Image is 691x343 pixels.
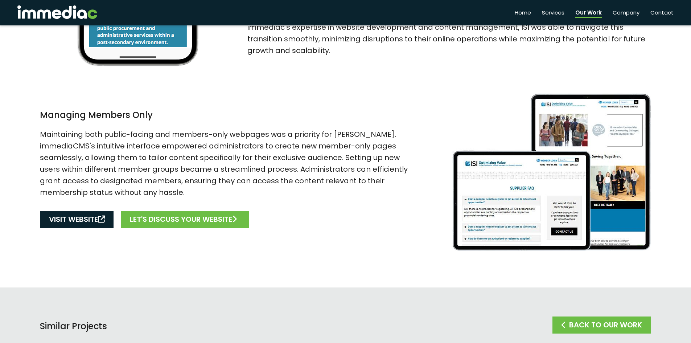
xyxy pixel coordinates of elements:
[40,128,413,198] p: Maintaining both public-facing and members-only webpages was a priority for [PERSON_NAME]. immedi...
[575,5,602,18] a: Our Work
[40,109,413,121] h3: Managing Members Only
[650,5,674,18] a: Contact
[552,317,651,334] a: BACK TO OUR WORK
[17,5,97,19] img: immediac
[121,211,249,228] a: LET'S DISCUSS YOUR WEBSITE
[515,5,531,18] a: Home
[542,5,564,18] a: Services
[40,211,114,228] a: VISIT WEBSITE
[40,320,340,332] h3: Similar Projects
[613,5,639,18] a: Company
